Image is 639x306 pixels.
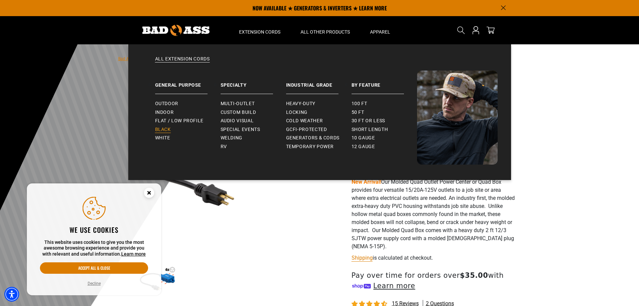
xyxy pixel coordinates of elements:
[155,110,174,116] span: Indoor
[155,99,221,108] a: Outdoor
[352,108,417,117] a: 50 ft
[352,118,385,124] span: 30 ft or less
[352,71,417,94] a: By Feature
[290,16,360,44] summary: All Other Products
[155,101,178,107] span: Outdoor
[286,142,352,151] a: Temporary Power
[221,127,260,133] span: Special Events
[352,178,516,251] p: Our Molded Quad Outlet Power Center or Quad Box provides four versatile 15/20A-125V outlets to a ...
[229,16,290,44] summary: Extension Cords
[352,255,373,261] a: Shipping
[118,54,268,62] nav: breadcrumbs
[485,26,496,34] a: cart
[155,117,221,125] a: Flat / Low Profile
[286,127,327,133] span: GCFI-Protected
[155,118,204,124] span: Flat / Low Profile
[221,99,286,108] a: Multi-Outlet
[301,29,350,35] span: All Other Products
[221,71,286,94] a: Specialty
[352,134,417,142] a: 10 gauge
[118,56,164,61] a: Bad Ass Extension Cords
[470,16,481,44] a: Open this option
[352,179,381,185] strong: New Arrival!
[221,144,227,150] span: RV
[286,99,352,108] a: Heavy-Duty
[155,134,221,142] a: White
[360,16,400,44] summary: Apparel
[27,183,161,296] aside: Cookie Consent
[352,127,388,133] span: Short Length
[417,71,498,165] img: Bad Ass Extension Cords
[352,253,516,262] div: is calculated at checkout.
[155,125,221,134] a: Black
[286,125,352,134] a: GCFI-Protected
[286,110,308,116] span: Locking
[142,56,498,71] a: All Extension Cords
[4,287,19,302] div: Accessibility Menu
[221,108,286,117] a: Custom Build
[286,108,352,117] a: Locking
[286,117,352,125] a: Cold Weather
[352,101,367,107] span: 100 ft
[221,101,255,107] span: Multi-Outlet
[456,25,466,36] summary: Search
[221,125,286,134] a: Special Events
[221,134,286,142] a: Welding
[286,144,334,150] span: Temporary Power
[86,280,103,287] button: Decline
[352,142,417,151] a: 12 gauge
[221,142,286,151] a: RV
[40,262,148,274] button: Accept all & close
[121,251,146,257] a: This website uses cookies to give you the most awesome browsing experience and provide you with r...
[352,117,417,125] a: 30 ft or less
[286,101,315,107] span: Heavy-Duty
[155,108,221,117] a: Indoor
[40,225,148,234] h2: We use cookies
[221,117,286,125] a: Audio Visual
[142,25,210,36] img: Bad Ass Extension Cords
[155,127,171,133] span: Black
[286,135,340,141] span: Generators & Cords
[221,110,256,116] span: Custom Build
[352,110,364,116] span: 50 ft
[137,183,161,204] button: Close this option
[286,71,352,94] a: Industrial Grade
[239,29,280,35] span: Extension Cords
[155,135,170,141] span: White
[221,118,254,124] span: Audio Visual
[352,125,417,134] a: Short Length
[352,144,375,150] span: 12 gauge
[155,71,221,94] a: General Purpose
[286,134,352,142] a: Generators & Cords
[221,135,242,141] span: Welding
[40,239,148,257] p: This website uses cookies to give you the most awesome browsing experience and provide you with r...
[352,135,375,141] span: 10 gauge
[286,118,323,124] span: Cold Weather
[352,99,417,108] a: 100 ft
[370,29,390,35] span: Apparel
